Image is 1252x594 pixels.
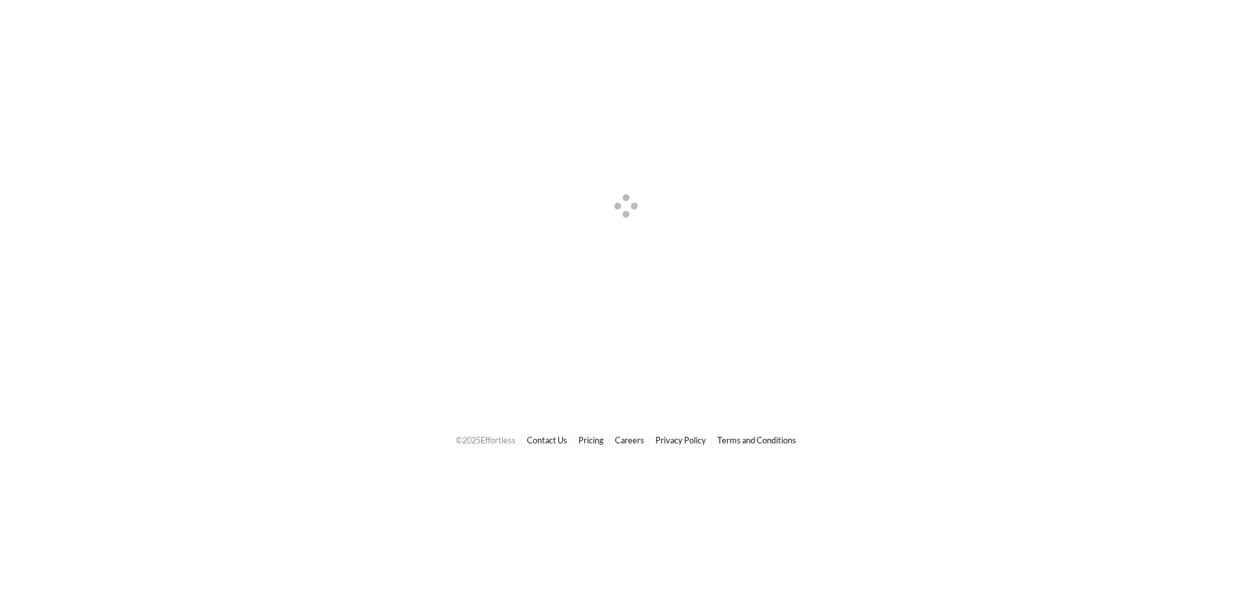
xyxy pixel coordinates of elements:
[578,435,604,445] a: Pricing
[456,435,516,445] span: © 2025 Effortless
[717,435,796,445] a: Terms and Conditions
[615,435,644,445] a: Careers
[527,435,567,445] a: Contact Us
[655,435,706,445] a: Privacy Policy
